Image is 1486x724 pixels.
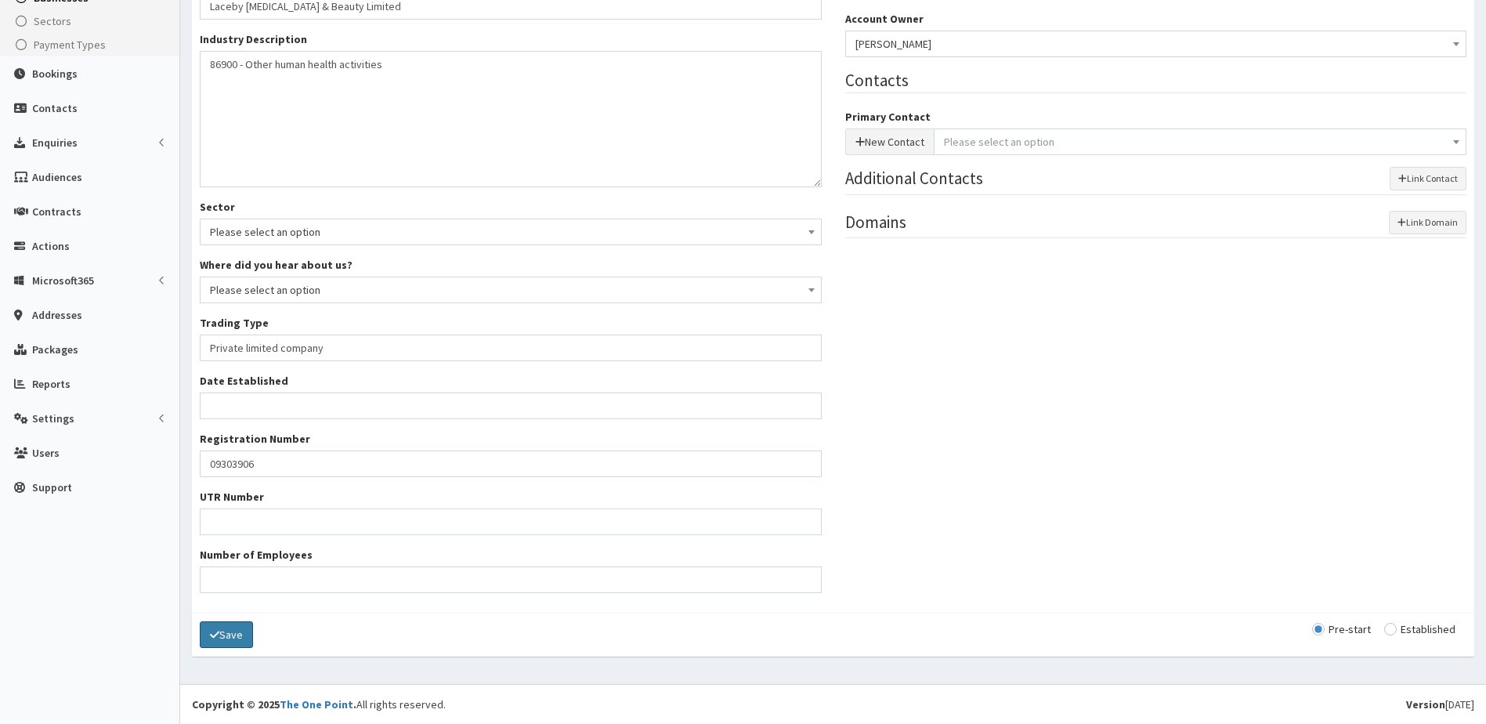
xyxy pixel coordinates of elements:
[1406,697,1474,712] div: [DATE]
[210,279,812,301] span: Please select an option
[200,219,822,245] span: Please select an option
[1406,697,1445,711] b: Version
[32,205,81,219] span: Contracts
[210,221,812,243] span: Please select an option
[200,277,822,303] span: Please select an option
[32,308,82,322] span: Addresses
[1390,167,1466,190] button: Link Contact
[200,621,253,648] button: Save
[200,257,353,273] label: Where did you hear about us?
[845,11,924,27] label: Account Owner
[32,170,82,184] span: Audiences
[32,136,78,150] span: Enquiries
[845,167,1467,194] legend: Additional Contacts
[845,129,935,155] button: New Contact
[4,9,179,33] a: Sectors
[200,547,313,563] label: Number of Employees
[845,211,1467,238] legend: Domains
[200,31,307,47] label: Industry Description
[32,342,78,357] span: Packages
[32,411,74,425] span: Settings
[32,480,72,494] span: Support
[845,31,1467,57] span: Julie Sweeney
[200,315,269,331] label: Trading Type
[180,684,1486,724] footer: All rights reserved.
[32,377,71,391] span: Reports
[4,33,179,56] a: Payment Types
[200,431,310,447] label: Registration Number
[192,697,356,711] strong: Copyright © 2025 .
[944,135,1054,149] span: Please select an option
[845,69,1467,93] legend: Contacts
[855,33,1457,55] span: Julie Sweeney
[1389,211,1466,234] button: Link Domain
[200,489,264,505] label: UTR Number
[32,67,78,81] span: Bookings
[32,273,94,288] span: Microsoft365
[32,446,60,460] span: Users
[1312,624,1371,635] label: Pre-start
[34,38,106,52] span: Payment Types
[34,14,71,28] span: Sectors
[1384,624,1455,635] label: Established
[200,199,235,215] label: Sector
[32,239,70,253] span: Actions
[200,51,822,187] textarea: 86900 - Other human health activities
[845,109,931,125] label: Primary Contact
[200,373,288,389] label: Date Established
[280,697,353,711] a: The One Point
[32,101,78,115] span: Contacts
